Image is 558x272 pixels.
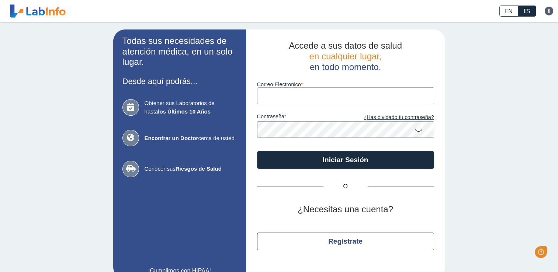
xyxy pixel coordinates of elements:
a: ES [518,6,536,17]
span: en todo momento. [310,62,381,72]
span: Conocer sus [145,165,237,173]
a: ¿Has olvidado tu contraseña? [346,114,434,122]
label: Correo Electronico [257,81,434,87]
a: EN [499,6,518,17]
b: los Últimos 10 Años [158,108,211,115]
button: Regístrate [257,233,434,250]
span: Accede a sus datos de salud [289,41,402,50]
label: contraseña [257,114,346,122]
span: en cualquier lugar, [309,51,381,61]
h2: ¿Necesitas una cuenta? [257,204,434,215]
span: cerca de usted [145,134,237,143]
span: Obtener sus Laboratorios de hasta [145,99,237,116]
h2: Todas sus necesidades de atención médica, en un solo lugar. [122,36,237,67]
b: Riesgos de Salud [176,165,222,172]
b: Encontrar un Doctor [145,135,198,141]
h3: Desde aquí podrás... [122,77,237,86]
iframe: Help widget launcher [492,243,550,264]
span: O [323,182,368,191]
button: Iniciar Sesión [257,151,434,169]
